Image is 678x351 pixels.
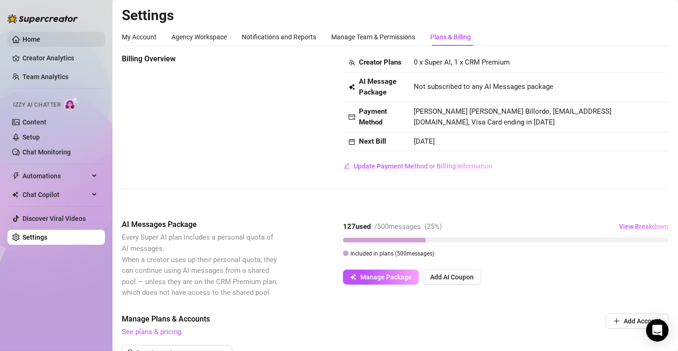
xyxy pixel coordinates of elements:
[64,97,79,110] img: AI Chatter
[22,133,40,141] a: Setup
[22,51,97,66] a: Creator Analytics
[423,270,481,285] button: Add AI Coupon
[22,36,40,43] a: Home
[13,101,60,110] span: Izzy AI Chatter
[624,317,661,325] span: Add Account
[349,114,355,120] span: credit-card
[122,328,181,336] a: See plans & pricing
[12,191,18,198] img: Chat Copilot
[22,73,68,80] a: Team Analytics
[430,32,471,42] div: Plans & Billing
[22,148,71,156] a: Chat Monitoring
[613,318,620,324] span: plus
[122,32,156,42] div: My Account
[350,250,434,257] span: Included in plans ( 500 messages)
[606,314,669,329] button: Add Account
[22,168,89,183] span: Automations
[349,59,355,66] span: team
[359,137,386,146] strong: Next Bill
[122,219,279,230] span: AI Messages Package
[22,215,86,222] a: Discover Viral Videos
[359,77,396,97] strong: AI Message Package
[359,58,402,66] strong: Creator Plans
[349,139,355,145] span: calendar
[618,219,669,234] button: View Breakdown
[343,270,419,285] button: Manage Package
[122,233,277,297] span: Every Super AI plan includes a personal quota of AI messages. When a creator uses up their person...
[22,234,47,241] a: Settings
[171,32,227,42] div: Agency Workspace
[12,172,20,180] span: thunderbolt
[414,81,553,93] span: Not subscribed to any AI Messages package
[359,107,387,127] strong: Payment Method
[646,319,669,342] div: Open Intercom Messenger
[122,53,279,65] span: Billing Overview
[430,273,474,281] span: Add AI Coupon
[122,314,542,325] span: Manage Plans & Accounts
[22,187,89,202] span: Chat Copilot
[122,7,669,24] h2: Settings
[414,107,611,127] span: [PERSON_NAME] [PERSON_NAME] Billordo, [EMAIL_ADDRESS][DOMAIN_NAME], Visa Card ending in [DATE]
[242,32,316,42] div: Notifications and Reports
[414,137,435,146] span: [DATE]
[425,222,442,231] span: ( 25 %)
[343,222,371,231] strong: 127 used
[374,222,421,231] span: / 500 messages
[354,162,492,170] span: Update Payment Method or Billing Information
[22,118,46,126] a: Content
[343,159,493,174] button: Update Payment Method or Billing Information
[414,58,510,66] span: 0 x Super AI, 1 x CRM Premium
[619,223,668,230] span: View Breakdown
[343,163,350,169] span: edit
[7,14,78,23] img: logo-BBDzfeDw.svg
[331,32,415,42] div: Manage Team & Permissions
[360,273,412,281] span: Manage Package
